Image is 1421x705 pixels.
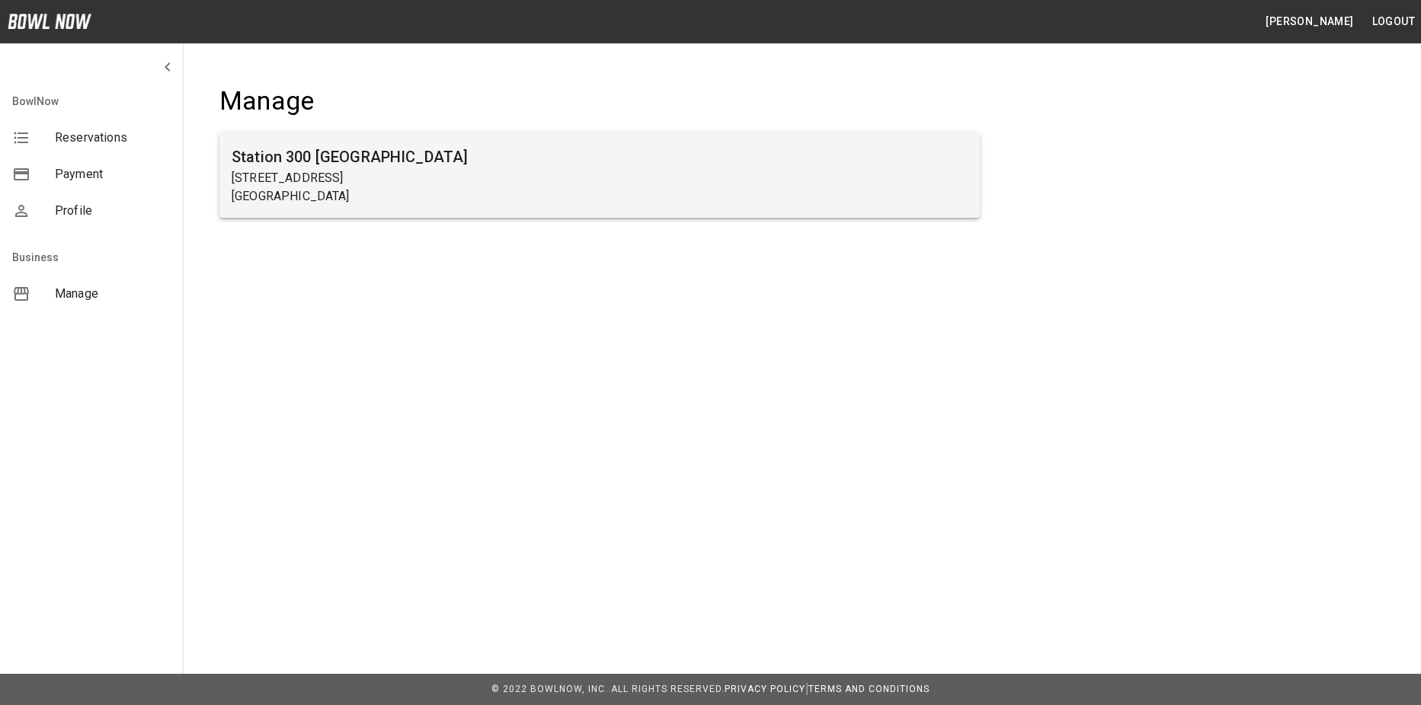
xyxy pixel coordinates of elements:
[232,145,968,169] h6: Station 300 [GEOGRAPHIC_DATA]
[1259,8,1359,36] button: [PERSON_NAME]
[491,684,725,694] span: © 2022 BowlNow, Inc. All Rights Reserved.
[232,169,968,187] p: [STREET_ADDRESS]
[55,285,171,303] span: Manage
[8,14,91,29] img: logo
[1366,8,1421,36] button: Logout
[725,684,805,694] a: Privacy Policy
[55,165,171,183] span: Payment
[232,187,968,206] p: [GEOGRAPHIC_DATA]
[55,202,171,220] span: Profile
[808,684,930,694] a: Terms and Conditions
[219,85,980,117] h4: Manage
[55,129,171,147] span: Reservations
